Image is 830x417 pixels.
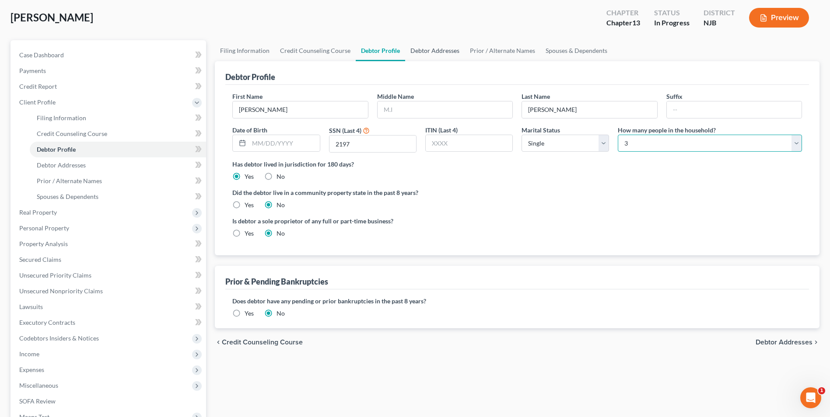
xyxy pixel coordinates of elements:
[225,276,328,287] div: Prior & Pending Bankruptcies
[812,339,819,346] i: chevron_right
[37,114,86,122] span: Filing Information
[12,299,206,315] a: Lawsuits
[12,63,206,79] a: Payments
[245,229,254,238] label: Yes
[19,319,75,326] span: Executory Contracts
[19,51,64,59] span: Case Dashboard
[749,8,809,28] button: Preview
[405,40,465,61] a: Debtor Addresses
[356,40,405,61] a: Debtor Profile
[232,92,263,101] label: First Name
[30,142,206,157] a: Debtor Profile
[426,135,512,152] input: XXXX
[277,229,285,238] label: No
[19,271,91,279] span: Unsecured Priority Claims
[818,387,825,394] span: 1
[654,18,690,28] div: In Progress
[704,18,735,28] div: NJB
[30,189,206,205] a: Spouses & Dependents
[378,101,512,118] input: M.I
[232,160,802,169] label: Has debtor lived in jurisdiction for 180 days?
[12,393,206,409] a: SOFA Review
[232,188,802,197] label: Did the debtor live in a community property state in the past 8 years?
[225,72,275,82] div: Debtor Profile
[654,8,690,18] div: Status
[522,92,550,101] label: Last Name
[19,224,69,232] span: Personal Property
[632,18,640,27] span: 13
[215,339,222,346] i: chevron_left
[37,193,98,200] span: Spouses & Dependents
[215,40,275,61] a: Filing Information
[329,136,416,152] input: XXXX
[618,125,716,135] label: How many people in the household?
[800,387,821,408] iframe: Intercom live chat
[19,287,103,295] span: Unsecured Nonpriority Claims
[232,125,267,135] label: Date of Birth
[12,47,206,63] a: Case Dashboard
[30,126,206,142] a: Credit Counseling Course
[19,98,56,106] span: Client Profile
[12,283,206,299] a: Unsecured Nonpriority Claims
[756,339,812,346] span: Debtor Addresses
[19,366,44,373] span: Expenses
[245,172,254,181] label: Yes
[12,252,206,268] a: Secured Claims
[522,125,560,135] label: Marital Status
[37,161,86,169] span: Debtor Addresses
[245,309,254,318] label: Yes
[277,309,285,318] label: No
[249,135,319,152] input: MM/DD/YYYY
[19,350,39,358] span: Income
[377,92,414,101] label: Middle Name
[12,268,206,283] a: Unsecured Priority Claims
[233,101,368,118] input: --
[465,40,540,61] a: Prior / Alternate Names
[232,216,513,226] label: Is debtor a sole proprietor of any full or part-time business?
[606,8,640,18] div: Chapter
[19,397,56,405] span: SOFA Review
[222,339,303,346] span: Credit Counseling Course
[30,173,206,189] a: Prior / Alternate Names
[37,146,76,153] span: Debtor Profile
[277,201,285,209] label: No
[19,382,58,389] span: Miscellaneous
[19,334,99,342] span: Codebtors Insiders & Notices
[30,157,206,173] a: Debtor Addresses
[12,236,206,252] a: Property Analysis
[37,130,107,137] span: Credit Counseling Course
[232,296,802,306] label: Does debtor have any pending or prior bankruptcies in the past 8 years?
[37,177,102,184] span: Prior / Alternate Names
[704,8,735,18] div: District
[12,315,206,330] a: Executory Contracts
[329,126,361,135] label: SSN (Last 4)
[275,40,356,61] a: Credit Counseling Course
[30,110,206,126] a: Filing Information
[11,11,93,24] span: [PERSON_NAME]
[19,208,57,216] span: Real Property
[19,240,68,247] span: Property Analysis
[425,125,458,135] label: ITIN (Last 4)
[12,79,206,94] a: Credit Report
[245,201,254,209] label: Yes
[667,101,802,118] input: --
[19,256,61,263] span: Secured Claims
[215,339,303,346] button: chevron_left Credit Counseling Course
[606,18,640,28] div: Chapter
[19,67,46,74] span: Payments
[277,172,285,181] label: No
[19,83,57,90] span: Credit Report
[522,101,657,118] input: --
[756,339,819,346] button: Debtor Addresses chevron_right
[666,92,683,101] label: Suffix
[19,303,43,310] span: Lawsuits
[540,40,613,61] a: Spouses & Dependents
